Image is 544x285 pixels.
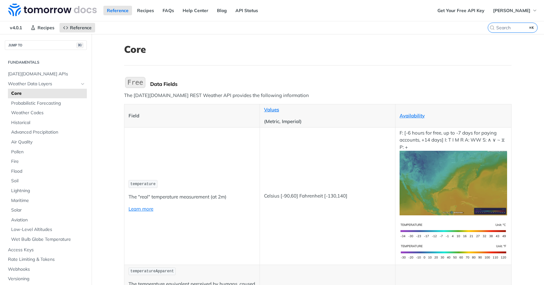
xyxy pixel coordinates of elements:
a: Historical [8,118,87,128]
a: Advanced Precipitation [8,128,87,137]
a: Soil [8,176,87,186]
span: Wet Bulb Globe Temperature [11,236,85,243]
a: Versioning [5,274,87,284]
a: Reference [103,6,132,15]
span: [DATE][DOMAIN_NAME] APIs [8,71,85,77]
button: Hide subpages for Weather Data Layers [80,81,85,87]
span: Expand image [400,227,507,233]
span: v4.0.1 [6,23,25,32]
span: temperatureApparent [130,269,174,274]
a: Availability [400,113,425,119]
span: Recipes [38,25,54,31]
h2: Fundamentals [5,59,87,65]
a: Recipes [134,6,157,15]
a: Values [264,107,279,113]
kbd: ⌘K [528,24,536,31]
p: Field [129,112,255,120]
a: Core [8,89,87,98]
a: Weather Codes [8,108,87,118]
span: Lightning [11,188,85,194]
a: Wet Bulb Globe Temperature [8,235,87,244]
a: API Status [232,6,262,15]
p: Celsius [-90,60] Fahrenheit [-130,140] [264,192,391,200]
span: [PERSON_NAME] [493,8,530,13]
svg: Search [490,25,495,30]
a: Recipes [27,23,58,32]
span: Flood [11,168,85,175]
a: Help Center [179,6,212,15]
button: [PERSON_NAME] [490,6,541,15]
span: Fire [11,158,85,165]
a: Maritime [8,196,87,205]
a: Aviation [8,215,87,225]
span: ⌘/ [76,43,83,48]
a: Low-Level Altitudes [8,225,87,234]
h1: Core [124,44,512,55]
a: Solar [8,205,87,215]
span: Low-Level Altitudes [11,226,85,233]
span: Versioning [8,276,85,282]
a: Rate Limiting & Tokens [5,255,87,264]
a: Access Keys [5,245,87,255]
a: Flood [8,167,87,176]
a: Blog [213,6,230,15]
span: Expand image [400,248,507,254]
span: Historical [11,120,85,126]
p: (Metric, Imperial) [264,118,391,125]
span: Probabilistic Forecasting [11,100,85,107]
span: Soil [11,178,85,184]
a: Get Your Free API Key [434,6,488,15]
a: FAQs [159,6,178,15]
span: Advanced Precipitation [11,129,85,136]
a: Learn more [129,206,153,212]
a: Reference [59,23,95,32]
span: temperature [130,182,156,186]
span: Rate Limiting & Tokens [8,256,85,263]
span: Solar [11,207,85,213]
a: Webhooks [5,265,87,274]
p: The "real" temperature measurement (at 2m) [129,193,255,201]
p: F: [-6 hours for free, up to -7 days for paying accounts, +14 days] I: T I M R A: WW S: ∧ ∨ ~ ⧖ P: + [400,129,507,215]
span: Core [11,90,85,97]
a: Weather Data LayersHide subpages for Weather Data Layers [5,79,87,89]
span: Maritime [11,198,85,204]
div: Data Fields [150,81,512,87]
span: Air Quality [11,139,85,145]
a: [DATE][DOMAIN_NAME] APIs [5,69,87,79]
span: Weather Codes [11,110,85,116]
a: Probabilistic Forecasting [8,99,87,108]
span: Reference [70,25,92,31]
img: Tomorrow.io Weather API Docs [8,3,97,16]
button: JUMP TO⌘/ [5,40,87,50]
span: Pollen [11,149,85,155]
span: Expand image [400,180,507,186]
a: Lightning [8,186,87,196]
span: Aviation [11,217,85,223]
span: Access Keys [8,247,85,253]
p: The [DATE][DOMAIN_NAME] REST Weather API provides the following information [124,92,512,99]
span: Weather Data Layers [8,81,79,87]
span: Webhooks [8,266,85,273]
a: Pollen [8,147,87,157]
a: Air Quality [8,137,87,147]
a: Fire [8,157,87,166]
